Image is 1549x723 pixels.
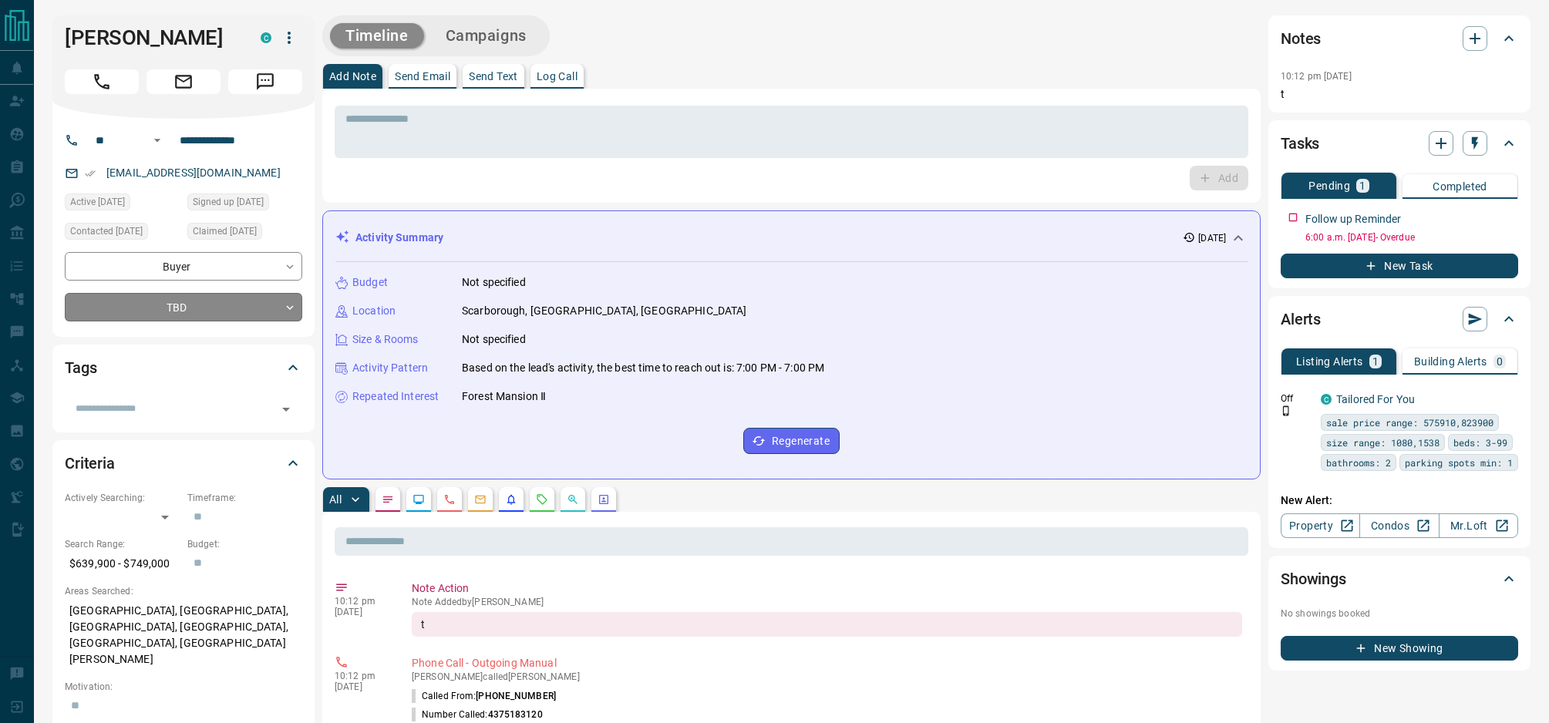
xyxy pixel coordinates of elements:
[329,71,376,82] p: Add Note
[1281,20,1518,57] div: Notes
[70,194,125,210] span: Active [DATE]
[536,493,548,506] svg: Requests
[1281,131,1319,156] h2: Tasks
[462,331,526,348] p: Not specified
[85,168,96,179] svg: Email Verified
[148,131,167,150] button: Open
[1281,71,1352,82] p: 10:12 pm [DATE]
[1405,455,1513,470] span: parking spots min: 1
[1326,415,1493,430] span: sale price range: 575910,823900
[537,71,578,82] p: Log Call
[1281,26,1321,51] h2: Notes
[65,537,180,551] p: Search Range:
[476,691,556,701] span: [PHONE_NUMBER]
[335,596,389,607] p: 10:12 pm
[65,252,302,281] div: Buyer
[505,493,517,506] svg: Listing Alerts
[395,71,450,82] p: Send Email
[352,331,419,348] p: Size & Rooms
[70,224,143,239] span: Contacted [DATE]
[1281,636,1518,661] button: New Showing
[1281,125,1518,162] div: Tasks
[352,303,396,319] p: Location
[228,69,302,94] span: Message
[330,23,424,49] button: Timeline
[598,493,610,506] svg: Agent Actions
[474,493,487,506] svg: Emails
[412,671,1242,682] p: [PERSON_NAME] called [PERSON_NAME]
[1359,513,1439,538] a: Condos
[146,69,221,94] span: Email
[412,655,1242,671] p: Phone Call - Outgoing Manual
[1326,455,1391,470] span: bathrooms: 2
[1281,567,1346,591] h2: Showings
[65,491,180,505] p: Actively Searching:
[412,708,543,721] p: Number Called:
[1359,180,1365,191] p: 1
[469,71,518,82] p: Send Text
[187,223,302,244] div: Mon Aug 11 2025
[65,349,302,386] div: Tags
[187,537,302,551] p: Budget:
[1336,393,1415,405] a: Tailored For You
[462,303,746,319] p: Scarborough, [GEOGRAPHIC_DATA], [GEOGRAPHIC_DATA]
[1372,356,1379,367] p: 1
[193,194,264,210] span: Signed up [DATE]
[1414,356,1487,367] p: Building Alerts
[382,493,394,506] svg: Notes
[275,398,297,420] button: Open
[1497,356,1503,367] p: 0
[1321,394,1332,405] div: condos.ca
[106,166,281,179] a: [EMAIL_ADDRESS][DOMAIN_NAME]
[187,193,302,215] div: Mon Aug 11 2025
[1305,211,1401,227] p: Follow up Reminder
[335,607,389,617] p: [DATE]
[1281,392,1312,405] p: Off
[352,274,388,291] p: Budget
[1439,513,1518,538] a: Mr.Loft
[335,224,1248,252] div: Activity Summary[DATE]
[1281,301,1518,338] div: Alerts
[187,491,302,505] p: Timeframe:
[1281,493,1518,509] p: New Alert:
[65,451,115,476] h2: Criteria
[1198,231,1226,245] p: [DATE]
[65,25,237,50] h1: [PERSON_NAME]
[1281,607,1518,620] p: No showings booked
[65,193,180,215] div: Mon Aug 11 2025
[65,551,180,577] p: $639,900 - $749,000
[1453,435,1507,450] span: beds: 3-99
[352,360,428,376] p: Activity Pattern
[65,223,180,244] div: Mon Aug 11 2025
[462,274,526,291] p: Not specified
[413,493,425,506] svg: Lead Browsing Activity
[1281,86,1518,103] p: t
[1281,560,1518,597] div: Showings
[412,580,1242,597] p: Note Action
[462,388,546,405] p: Forest Mansion Ⅱ
[65,598,302,672] p: [GEOGRAPHIC_DATA], [GEOGRAPHIC_DATA], [GEOGRAPHIC_DATA], [GEOGRAPHIC_DATA], [GEOGRAPHIC_DATA], [G...
[743,428,840,454] button: Regenerate
[335,671,389,681] p: 10:12 pm
[65,680,302,694] p: Motivation:
[65,293,302,321] div: TBD
[65,584,302,598] p: Areas Searched:
[1281,254,1518,278] button: New Task
[193,224,257,239] span: Claimed [DATE]
[65,355,96,380] h2: Tags
[355,230,443,246] p: Activity Summary
[443,493,456,506] svg: Calls
[329,494,342,505] p: All
[1281,405,1291,416] svg: Push Notification Only
[1308,180,1350,191] p: Pending
[412,689,556,703] p: Called From:
[430,23,542,49] button: Campaigns
[65,69,139,94] span: Call
[1326,435,1440,450] span: size range: 1080,1538
[65,445,302,482] div: Criteria
[352,388,439,405] p: Repeated Interest
[1281,307,1321,331] h2: Alerts
[488,709,543,720] span: 4375183120
[1296,356,1363,367] p: Listing Alerts
[1305,230,1518,244] p: 6:00 a.m. [DATE] - Overdue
